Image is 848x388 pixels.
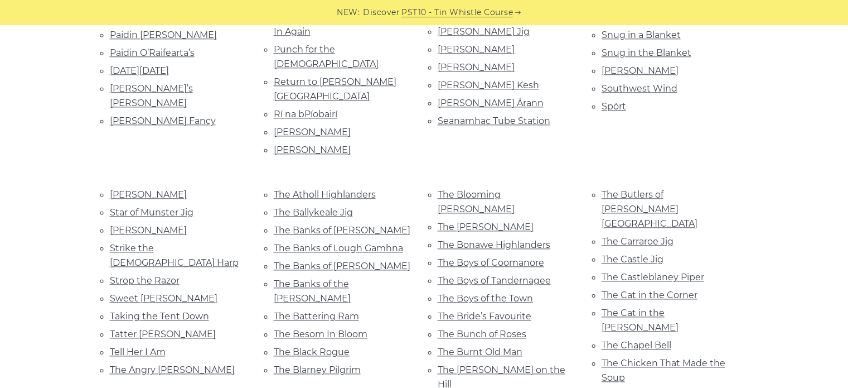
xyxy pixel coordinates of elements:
[110,329,216,339] a: Tatter [PERSON_NAME]
[110,65,169,76] a: [DATE][DATE]
[274,243,403,253] a: The Banks of Lough Gamhna
[602,340,671,351] a: The Chapel Bell
[602,290,697,300] a: The Cat in the Corner
[337,6,360,19] span: NEW:
[110,116,216,126] a: [PERSON_NAME] Fancy
[274,207,353,218] a: The Ballykeale Jig
[110,207,193,218] a: Star of Munster Jig
[602,65,679,76] a: [PERSON_NAME]
[438,257,544,268] a: The Boys of Coomanore
[110,347,166,357] a: Tell Her I Am
[110,243,239,268] a: Strike the [DEMOGRAPHIC_DATA] Harp
[110,30,217,40] a: Paidin [PERSON_NAME]
[110,189,187,200] a: [PERSON_NAME]
[438,26,530,37] a: [PERSON_NAME] Jig
[602,83,677,94] a: Southwest Wind
[438,275,551,286] a: The Boys of Tandernagee
[274,225,410,236] a: The Banks of [PERSON_NAME]
[274,311,359,322] a: The Battering Ram
[438,44,515,55] a: [PERSON_NAME]
[110,275,180,286] a: Strop the Razor
[438,80,539,90] a: [PERSON_NAME] Kesh
[274,44,379,69] a: Punch for the [DEMOGRAPHIC_DATA]
[602,236,673,247] a: The Carraroe Jig
[438,116,550,126] a: Seanamhac Tube Station
[602,30,681,40] a: Snug in a Blanket
[602,308,679,333] a: The Cat in the [PERSON_NAME]
[274,76,396,102] a: Return to [PERSON_NAME][GEOGRAPHIC_DATA]
[110,293,217,304] a: Sweet [PERSON_NAME]
[438,329,526,339] a: The Bunch of Roses
[602,101,626,112] a: Spórt
[110,311,209,322] a: Taking the Tent Down
[438,222,534,232] a: The [PERSON_NAME]
[274,145,351,155] a: [PERSON_NAME]
[438,189,515,214] a: The Blooming [PERSON_NAME]
[274,279,351,304] a: The Banks of the [PERSON_NAME]
[438,62,515,73] a: [PERSON_NAME]
[110,83,193,108] a: [PERSON_NAME]’s [PERSON_NAME]
[438,347,522,357] a: The Burnt Old Man
[602,358,725,383] a: The Chicken That Made the Soup
[274,261,410,271] a: The Banks of [PERSON_NAME]
[438,293,533,304] a: The Boys of the Town
[438,239,550,250] a: The Bonawe Highlanders
[363,6,400,19] span: Discover
[110,47,195,58] a: Paidin O’Raifearta’s
[274,109,337,119] a: Rí na bPíobairí
[438,98,544,108] a: [PERSON_NAME] Árann
[602,272,704,282] a: The Castleblaney Piper
[274,347,350,357] a: The Black Rogue
[274,189,376,200] a: The Atholl Highlanders
[401,6,513,19] a: PST10 - Tin Whistle Course
[438,311,531,322] a: The Bride’s Favourite
[110,225,187,236] a: [PERSON_NAME]
[274,365,361,375] a: The Blarney Pilgrim
[602,47,691,58] a: Snug in the Blanket
[110,365,235,375] a: The Angry [PERSON_NAME]
[602,254,663,265] a: The Castle Jig
[274,329,367,339] a: The Besom In Bloom
[274,127,351,137] a: [PERSON_NAME]
[602,189,697,229] a: The Butlers of [PERSON_NAME][GEOGRAPHIC_DATA]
